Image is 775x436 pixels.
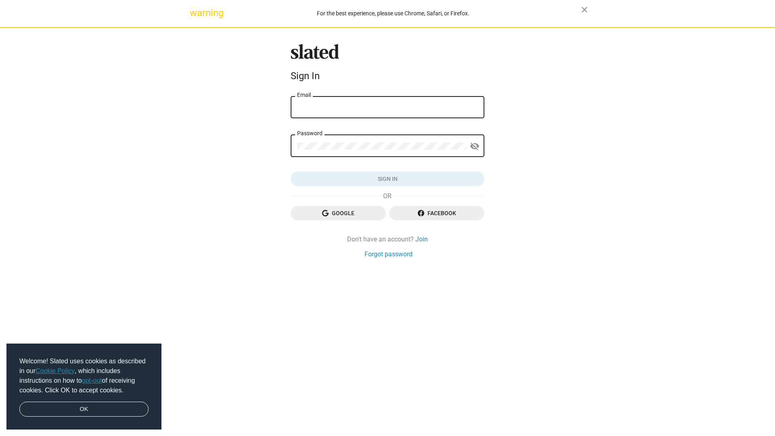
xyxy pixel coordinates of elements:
button: Show password [467,138,483,155]
div: For the best experience, please use Chrome, Safari, or Firefox. [205,8,581,19]
mat-icon: close [580,5,589,15]
div: cookieconsent [6,344,161,430]
a: dismiss cookie message [19,402,149,417]
mat-icon: visibility_off [470,140,480,153]
span: Welcome! Slated uses cookies as described in our , which includes instructions on how to of recei... [19,356,149,395]
sl-branding: Sign In [291,44,484,85]
div: Sign In [291,70,484,82]
button: Facebook [389,206,484,220]
a: Join [415,235,428,243]
a: Forgot password [364,250,413,258]
a: Cookie Policy [36,367,75,374]
span: Facebook [396,206,478,220]
span: Google [297,206,379,220]
div: Don't have an account? [291,235,484,243]
mat-icon: warning [190,8,199,18]
a: opt-out [82,377,102,384]
button: Google [291,206,386,220]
